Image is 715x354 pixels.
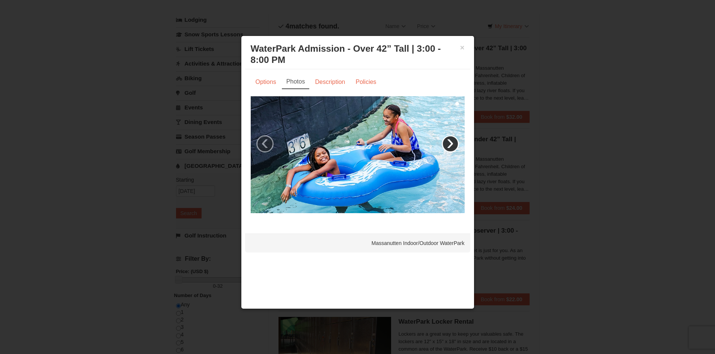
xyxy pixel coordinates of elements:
[282,75,310,89] a: Photos
[251,96,465,213] img: 6619917-1375-d577700c.jpg
[310,75,350,89] a: Description
[460,44,465,51] button: ×
[351,75,381,89] a: Policies
[442,135,459,152] a: ›
[245,234,470,252] div: Massanutten Indoor/Outdoor WaterPark
[256,135,274,152] a: ‹
[251,43,465,66] h3: WaterPark Admission - Over 42” Tall | 3:00 - 8:00 PM
[251,75,281,89] a: Options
